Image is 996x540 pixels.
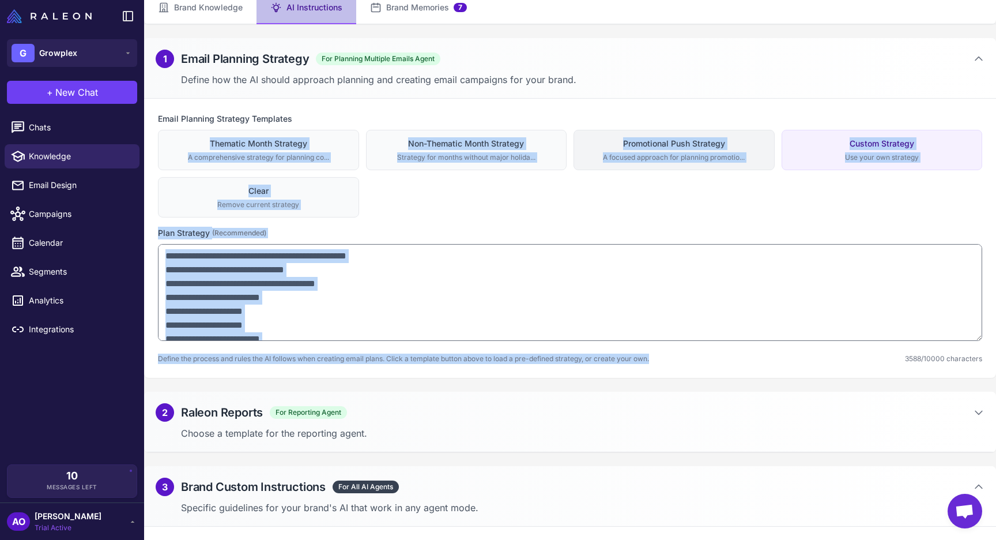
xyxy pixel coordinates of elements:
[29,121,130,134] span: Chats
[29,208,130,220] span: Campaigns
[789,152,975,163] div: Use your own strategy
[5,115,139,140] a: Chats
[5,144,139,168] a: Knowledge
[165,152,352,163] div: A comprehensive strategy for planning co...
[7,81,137,104] button: +New Chat
[29,265,130,278] span: Segments
[181,478,326,496] h2: Brand Custom Instructions
[158,130,359,170] button: Thematic Month StrategyA comprehensive strategy for planning co...
[5,173,139,197] a: Email Design
[181,404,263,421] h2: Raleon Reports
[782,130,983,170] button: Custom StrategyUse your own strategy
[66,471,78,481] span: 10
[7,512,30,531] div: AO
[29,237,130,249] span: Calendar
[55,85,98,99] span: New Chat
[366,130,567,170] button: Non-Thematic Month StrategyStrategy for months without major holida...
[158,354,649,364] p: Define the process and rules the AI follows when creating email plans. Click a template button ab...
[181,501,984,515] p: Specific guidelines for your brand's AI that work in any agent mode.
[333,481,399,493] span: For All AI Agents
[212,228,266,238] span: (Recommended)
[39,47,77,59] span: Growplex
[5,260,139,284] a: Segments
[316,52,440,65] span: For Planning Multiple Emails Agent
[454,3,467,12] span: 7
[12,44,35,62] div: G
[165,200,352,210] div: Remove current strategy
[158,227,982,239] label: Plan Strategy
[156,478,174,496] div: 3
[181,73,984,87] p: Define how the AI should approach planning and creating email campaigns for your brand.
[35,523,101,533] span: Trial Active
[29,179,130,192] span: Email Design
[158,177,359,217] button: ClearRemove current strategy
[5,288,139,313] a: Analytics
[29,150,130,163] span: Knowledge
[574,130,775,170] button: Promotional Push StrategyA focused approach for planning promotio...
[158,112,982,125] label: Email Planning Strategy Templates
[47,85,53,99] span: +
[181,50,309,67] h2: Email Planning Strategy
[373,137,560,150] div: Non-Thematic Month Strategy
[156,403,174,422] div: 2
[181,426,984,440] p: Choose a template for the reporting agent.
[156,50,174,68] div: 1
[905,354,982,364] p: 3588/10000 characters
[5,317,139,342] a: Integrations
[165,137,352,150] div: Thematic Month Strategy
[5,202,139,226] a: Campaigns
[270,406,347,419] span: For Reporting Agent
[581,152,767,163] div: A focused approach for planning promotio...
[47,483,97,492] span: Messages Left
[7,9,96,23] a: Raleon Logo
[789,137,975,150] div: Custom Strategy
[948,494,982,528] div: Open chat
[165,185,352,197] div: Clear
[35,510,101,523] span: [PERSON_NAME]
[29,294,130,307] span: Analytics
[5,231,139,255] a: Calendar
[7,39,137,67] button: GGrowplex
[29,323,130,336] span: Integrations
[581,137,767,150] div: Promotional Push Strategy
[373,152,560,163] div: Strategy for months without major holida...
[7,9,92,23] img: Raleon Logo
